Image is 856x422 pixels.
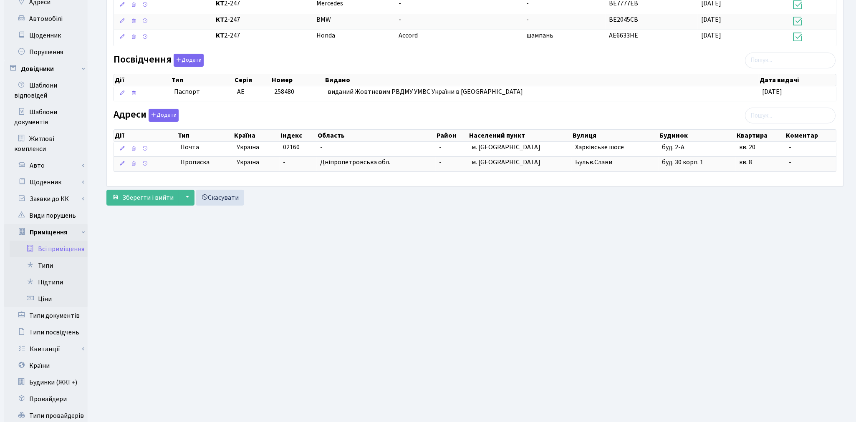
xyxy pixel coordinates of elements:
th: Дії [114,74,171,86]
th: Дії [114,130,177,141]
th: Країна [233,130,280,141]
b: КТ [216,15,224,24]
th: Номер [271,74,324,86]
span: Україна [237,158,276,167]
span: ВЕ2045СВ [609,15,638,24]
span: - [283,158,285,167]
span: буд. 2-А [662,143,684,152]
a: Порушення [4,44,88,60]
button: Зберегти і вийти [106,190,179,206]
th: Видано [324,74,759,86]
a: Будинки (ЖКГ+) [4,374,88,391]
b: КТ [216,31,224,40]
a: Типи документів [4,307,88,324]
span: Харківське шосе [575,143,624,152]
th: Будинок [659,130,736,141]
input: Пошук... [745,108,836,123]
a: Квитанції [10,341,88,357]
span: Прописка [180,158,210,167]
span: [DATE] [762,87,782,96]
a: Типи [10,257,88,274]
span: BMW [317,15,331,24]
button: Адреси [149,109,179,122]
span: кв. 20 [739,143,755,152]
a: Всі приміщення [10,241,88,257]
th: Квартира [736,130,785,141]
span: - [439,143,442,152]
span: - [789,143,791,152]
span: Почта [180,143,199,152]
span: виданий Жовтневим РВДМУ УМВС України в [GEOGRAPHIC_DATA] [328,87,523,96]
span: 2-247 [216,31,310,40]
a: Щоденник [10,174,88,191]
span: м. [GEOGRAPHIC_DATA] [472,143,540,152]
span: м. [GEOGRAPHIC_DATA] [472,158,540,167]
span: 2-247 [216,15,310,25]
span: [DATE] [701,15,721,24]
span: Україна [237,143,276,152]
span: Accord [399,31,418,40]
span: 02160 [283,143,300,152]
span: 258480 [274,87,294,96]
span: - [320,143,323,152]
a: Заявки до КК [10,191,88,207]
a: Приміщення [10,224,88,241]
span: кв. 8 [739,158,752,167]
span: шампань [526,31,553,40]
a: Види порушень [4,207,88,224]
a: Ціни [10,291,88,307]
th: Тип [177,130,233,141]
th: Тип [171,74,234,86]
a: Провайдери [4,391,88,407]
span: - [526,15,529,24]
a: Авто [10,157,88,174]
th: Коментар [785,130,836,141]
label: Адреси [114,109,179,122]
span: Зберегти і вийти [122,193,174,202]
span: Бульв.Слави [575,158,612,167]
button: Посвідчення [174,54,204,67]
span: Honda [317,31,336,40]
th: Індекс [280,130,317,141]
th: Дата видачі [759,74,836,86]
a: Підтипи [10,274,88,291]
a: Автомобілі [4,10,88,27]
span: AE6633HE [609,31,638,40]
a: Скасувати [196,190,244,206]
a: Шаблони відповідей [4,77,88,104]
span: Дніпропетровська обл. [320,158,390,167]
a: Довідники [4,60,88,77]
span: - [789,158,791,167]
span: буд. 30 корп. 1 [662,158,703,167]
a: Країни [4,357,88,374]
th: Район [436,130,468,141]
span: АЕ [237,87,245,96]
th: Населений пункт [468,130,572,141]
th: Вулиця [572,130,659,141]
a: Додати [172,52,204,67]
span: [DATE] [701,31,721,40]
a: Щоденник [4,27,88,44]
a: Житлові комплекси [4,131,88,157]
span: Паспорт [174,87,230,97]
input: Пошук... [745,53,836,68]
a: Шаблони документів [4,104,88,131]
th: Область [317,130,436,141]
a: Додати [146,107,179,122]
th: Серія [234,74,271,86]
span: - [439,158,442,167]
a: Типи посвідчень [4,324,88,341]
label: Посвідчення [114,54,204,67]
span: - [399,15,401,24]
